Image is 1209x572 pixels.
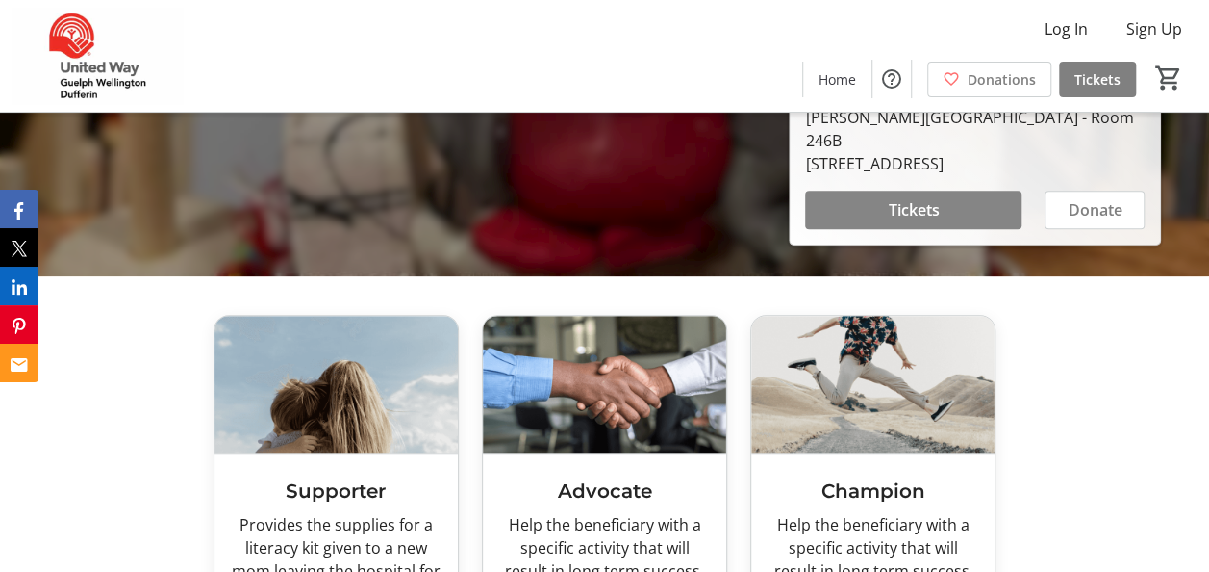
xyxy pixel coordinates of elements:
img: Advocate [483,316,726,453]
div: [STREET_ADDRESS] [805,152,1145,175]
a: Tickets [1059,62,1136,97]
button: Log In [1029,13,1103,44]
a: Donations [927,62,1051,97]
button: Sign Up [1111,13,1197,44]
button: Donate [1045,191,1145,229]
span: Donations [968,69,1036,90]
span: Donate [1068,198,1121,221]
button: Tickets [805,191,1021,229]
span: Tickets [888,198,939,221]
img: Supporter [214,316,458,453]
span: Sign Up [1126,17,1182,40]
span: Log In [1045,17,1088,40]
img: Champion [751,316,995,453]
button: Help [872,60,911,98]
img: United Way Guelph Wellington Dufferin's Logo [12,8,183,104]
span: Tickets [1074,69,1121,90]
a: Home [803,62,871,97]
h3: Champion [767,477,979,506]
button: Cart [1151,61,1186,95]
span: Home [819,69,856,90]
div: [PERSON_NAME][GEOGRAPHIC_DATA] - Room 246B [805,106,1145,152]
h3: Supporter [230,477,442,506]
h3: Advocate [498,477,711,506]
